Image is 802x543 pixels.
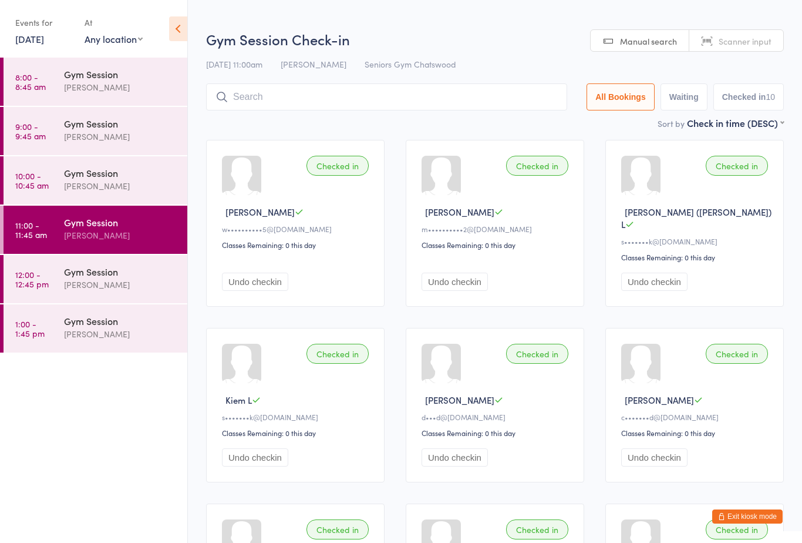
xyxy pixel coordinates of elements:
div: Classes Remaining: 0 this day [621,252,771,262]
span: [PERSON_NAME] [225,206,295,218]
span: [PERSON_NAME] [425,206,494,218]
div: 10 [766,92,775,102]
div: [PERSON_NAME] [64,327,177,341]
div: Gym Session [64,314,177,327]
button: Undo checkin [422,273,488,291]
a: 9:00 -9:45 amGym Session[PERSON_NAME] [4,107,187,155]
div: Checked in [306,156,369,176]
div: c•••••••d@[DOMAIN_NAME] [621,412,771,422]
a: 10:00 -10:45 amGym Session[PERSON_NAME] [4,156,187,205]
time: 9:00 - 9:45 am [15,122,46,140]
time: 8:00 - 8:45 am [15,72,46,91]
button: Undo checkin [422,448,488,467]
a: 1:00 -1:45 pmGym Session[PERSON_NAME] [4,304,187,353]
button: Undo checkin [621,273,688,291]
div: Any location [85,32,143,45]
div: Gym Session [64,216,177,229]
div: d•••d@[DOMAIN_NAME] [422,412,572,422]
span: Manual search [620,35,677,47]
button: Checked in10 [713,83,784,110]
span: Kiem L [225,394,252,406]
div: Classes Remaining: 0 this day [621,428,771,438]
div: Gym Session [64,166,177,179]
span: [PERSON_NAME] [625,394,694,406]
span: [PERSON_NAME] [281,58,346,70]
a: 8:00 -8:45 amGym Session[PERSON_NAME] [4,58,187,106]
span: [PERSON_NAME] [425,394,494,406]
div: Gym Session [64,68,177,81]
div: Classes Remaining: 0 this day [222,240,372,250]
button: Undo checkin [621,448,688,467]
time: 1:00 - 1:45 pm [15,319,45,338]
div: Checked in [506,156,568,176]
div: Checked in [306,519,369,539]
div: Classes Remaining: 0 this day [422,428,572,438]
div: Events for [15,13,73,32]
div: s•••••••k@[DOMAIN_NAME] [621,236,771,246]
div: Checked in [506,519,568,539]
div: s•••••••k@[DOMAIN_NAME] [222,412,372,422]
button: Undo checkin [222,448,288,467]
div: Check in time (DESC) [687,116,784,129]
div: m••••••••••2@[DOMAIN_NAME] [422,224,572,234]
div: Checked in [506,344,568,364]
div: [PERSON_NAME] [64,81,177,94]
time: 11:00 - 11:45 am [15,220,47,239]
div: [PERSON_NAME] [64,179,177,193]
div: Gym Session [64,117,177,130]
div: At [85,13,143,32]
div: Classes Remaining: 0 this day [222,428,372,438]
input: Search [206,83,567,110]
h2: Gym Session Check-in [206,29,784,49]
div: Classes Remaining: 0 this day [422,240,572,250]
span: [DATE] 11:00am [206,58,262,70]
button: Waiting [661,83,707,110]
a: 11:00 -11:45 amGym Session[PERSON_NAME] [4,206,187,254]
div: [PERSON_NAME] [64,229,177,242]
label: Sort by [658,118,685,129]
div: [PERSON_NAME] [64,130,177,143]
time: 12:00 - 12:45 pm [15,270,49,289]
div: Checked in [306,344,369,364]
span: Seniors Gym Chatswood [365,58,456,70]
a: [DATE] [15,32,44,45]
span: Scanner input [719,35,771,47]
a: 12:00 -12:45 pmGym Session[PERSON_NAME] [4,255,187,303]
button: Undo checkin [222,273,288,291]
button: All Bookings [587,83,655,110]
div: Checked in [706,156,768,176]
div: Checked in [706,344,768,364]
span: [PERSON_NAME] ([PERSON_NAME]) L [621,206,771,230]
div: Gym Session [64,265,177,278]
div: w••••••••••5@[DOMAIN_NAME] [222,224,372,234]
div: [PERSON_NAME] [64,278,177,291]
time: 10:00 - 10:45 am [15,171,49,190]
div: Checked in [706,519,768,539]
button: Exit kiosk mode [712,510,783,524]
